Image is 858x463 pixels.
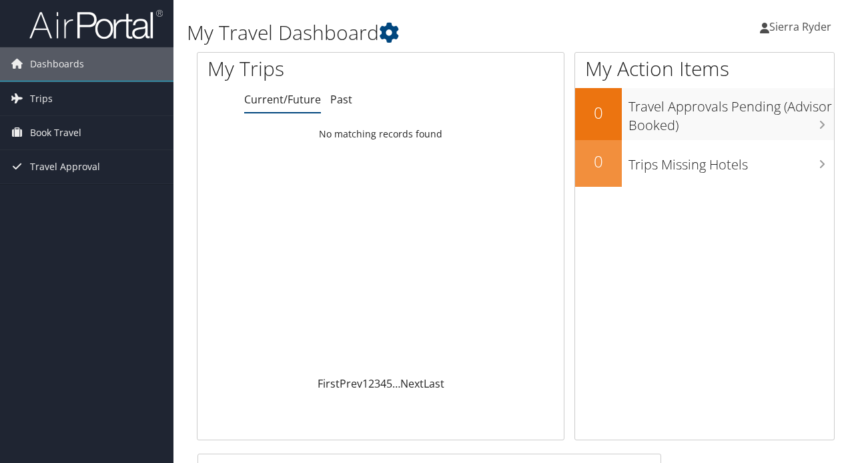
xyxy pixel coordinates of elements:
[380,376,386,391] a: 4
[374,376,380,391] a: 3
[187,19,625,47] h1: My Travel Dashboard
[330,92,352,107] a: Past
[575,150,622,173] h2: 0
[424,376,444,391] a: Last
[575,140,834,187] a: 0Trips Missing Hotels
[392,376,400,391] span: …
[30,82,53,115] span: Trips
[29,9,163,40] img: airportal-logo.png
[30,150,100,183] span: Travel Approval
[30,116,81,149] span: Book Travel
[244,92,321,107] a: Current/Future
[318,376,340,391] a: First
[197,122,564,146] td: No matching records found
[575,88,834,139] a: 0Travel Approvals Pending (Advisor Booked)
[400,376,424,391] a: Next
[628,91,834,135] h3: Travel Approvals Pending (Advisor Booked)
[575,101,622,124] h2: 0
[362,376,368,391] a: 1
[30,47,84,81] span: Dashboards
[769,19,831,34] span: Sierra Ryder
[575,55,834,83] h1: My Action Items
[368,376,374,391] a: 2
[386,376,392,391] a: 5
[760,7,845,47] a: Sierra Ryder
[207,55,401,83] h1: My Trips
[628,149,834,174] h3: Trips Missing Hotels
[340,376,362,391] a: Prev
